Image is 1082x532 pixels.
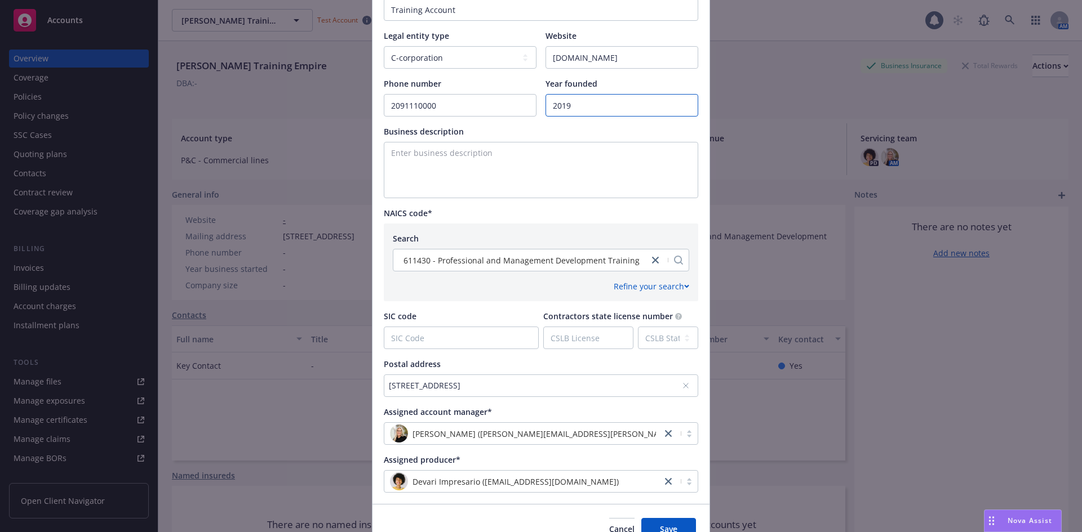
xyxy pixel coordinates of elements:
span: Website [546,30,577,41]
span: Legal entity type [384,30,449,41]
span: NAICS code* [384,208,432,218]
input: Enter phone number [384,95,536,116]
textarea: Enter business description [384,142,698,198]
span: [PERSON_NAME] ([PERSON_NAME][EMAIL_ADDRESS][PERSON_NAME][DOMAIN_NAME]) [413,428,740,440]
div: [STREET_ADDRESS] [389,379,682,391]
a: close [662,475,675,488]
span: Assigned producer* [384,454,460,465]
button: Nova Assist [984,509,1062,532]
img: photo [390,424,408,442]
img: photo [390,472,408,490]
span: photoDevari Impresario ([EMAIL_ADDRESS][DOMAIN_NAME]) [390,472,656,490]
input: Enter URL [546,47,698,68]
span: 611430 - Professional and Management Development Training [399,254,643,266]
span: Assigned account manager* [384,406,492,417]
input: SIC Code [384,327,538,348]
span: Year founded [546,78,597,89]
span: Nova Assist [1008,516,1052,525]
span: Search [393,233,419,244]
input: Company foundation year [546,95,698,116]
span: SIC code [384,311,416,321]
div: Drag to move [985,510,999,531]
span: Postal address [384,359,441,369]
span: 611430 - Professional and Management Development Training [403,254,640,266]
span: Contractors state license number [543,311,673,321]
span: photo[PERSON_NAME] ([PERSON_NAME][EMAIL_ADDRESS][PERSON_NAME][DOMAIN_NAME]) [390,424,656,442]
span: Devari Impresario ([EMAIL_ADDRESS][DOMAIN_NAME]) [413,476,619,488]
a: close [662,427,675,440]
button: [STREET_ADDRESS] [384,374,698,397]
div: Refine your search [614,280,689,292]
input: CSLB License [544,327,633,348]
span: Business description [384,126,464,137]
a: close [649,253,662,267]
span: Phone number [384,78,441,89]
